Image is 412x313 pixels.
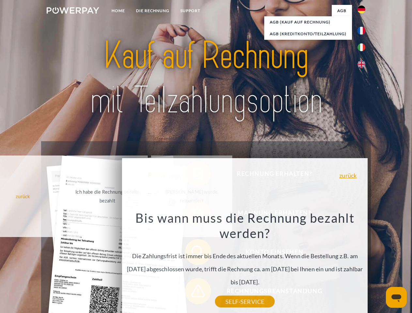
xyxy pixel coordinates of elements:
a: SELF-SERVICE [215,296,275,307]
a: AGB (Kreditkonto/Teilzahlung) [264,28,352,40]
div: Die Zahlungsfrist ist immer bis Ende des aktuellen Monats. Wenn die Bestellung z.B. am [DATE] abg... [126,210,364,302]
a: AGB (Kauf auf Rechnung) [264,16,352,28]
img: fr [358,27,365,35]
div: Ich habe die Rechnung bereits bezahlt [70,187,144,205]
a: zurück [339,172,357,178]
img: de [358,6,365,13]
a: Home [106,5,130,17]
img: en [358,60,365,68]
a: SUPPORT [175,5,206,17]
img: logo-powerpay-white.svg [47,7,99,14]
a: DIE RECHNUNG [130,5,175,17]
a: agb [332,5,352,17]
img: title-powerpay_de.svg [62,31,350,125]
iframe: Schaltfläche zum Öffnen des Messaging-Fensters [386,287,407,308]
h3: Bis wann muss die Rechnung bezahlt werden? [126,210,364,241]
img: it [358,43,365,51]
